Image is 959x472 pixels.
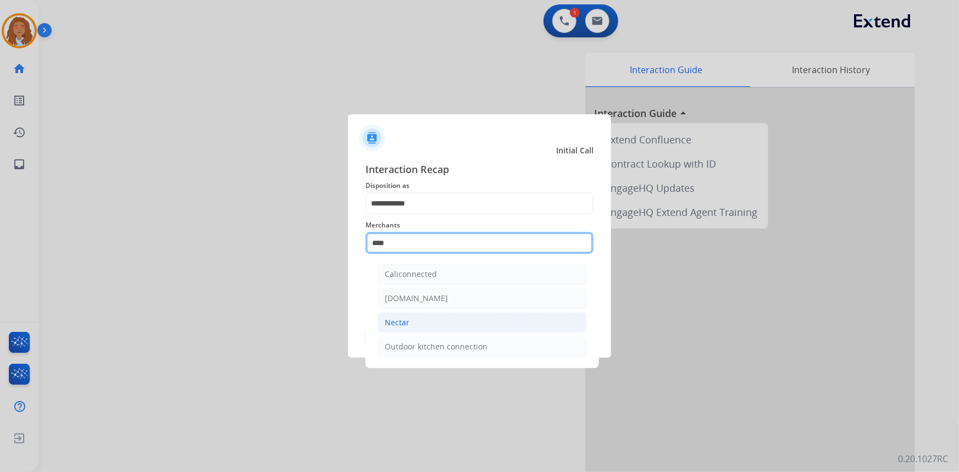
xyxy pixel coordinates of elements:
span: Interaction Recap [365,162,594,179]
div: Nectar [385,317,409,328]
span: Disposition as [365,179,594,192]
div: [DOMAIN_NAME] [385,293,448,304]
img: contactIcon [359,125,385,151]
div: Caliconnected [385,269,437,280]
div: Outdoor kitchen connection [385,341,487,352]
span: Initial Call [556,145,594,156]
p: 0.20.1027RC [898,452,948,465]
span: Merchants [365,219,594,232]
